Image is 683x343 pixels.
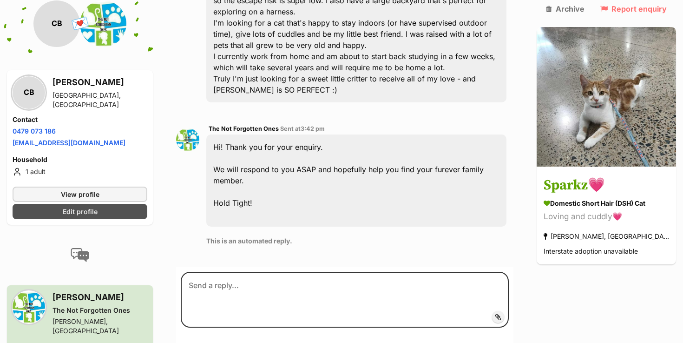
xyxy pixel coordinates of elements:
li: 1 adult [13,166,147,177]
img: The Not Forgotten Ones profile pic [80,0,126,47]
a: [EMAIL_ADDRESS][DOMAIN_NAME] [13,139,125,147]
div: Hi! Thank you for your enquiry. We will respond to you ASAP and hopefully help you find your fure... [206,135,506,227]
span: The Not Forgotten Ones [209,125,279,132]
a: Report enquiry [600,5,667,13]
span: View profile [61,189,99,199]
img: The Not Forgotten Ones profile pic [13,291,45,323]
img: The Not Forgotten Ones profile pic [176,128,199,151]
a: Archive [546,5,584,13]
a: View profile [13,187,147,202]
div: The Not Forgotten Ones [53,306,147,315]
span: Sent at [280,125,325,132]
img: conversation-icon-4a6f8262b818ee0b60e3300018af0b2d0b884aa5de6e9bcb8d3d4eeb1a70a7c4.svg [71,248,89,262]
div: Domestic Short Hair (DSH) Cat [544,199,669,208]
div: CB [13,76,45,109]
div: Loving and cuddly💗 [544,211,669,223]
h3: [PERSON_NAME] [53,76,147,89]
h3: [PERSON_NAME] [53,291,147,304]
span: Edit profile [63,207,98,216]
div: [GEOGRAPHIC_DATA], [GEOGRAPHIC_DATA] [53,91,147,109]
div: [PERSON_NAME], [GEOGRAPHIC_DATA] [544,230,669,243]
h4: Contact [13,115,147,124]
p: This is an automated reply. [206,236,506,246]
a: 0479 073 186 [13,127,56,135]
a: Edit profile [13,204,147,219]
div: [PERSON_NAME], [GEOGRAPHIC_DATA] [53,317,147,336]
span: Interstate adoption unavailable [544,248,638,256]
div: CB [33,0,80,47]
img: Sparkz💗 [537,27,676,167]
a: Sparkz💗 Domestic Short Hair (DSH) Cat Loving and cuddly💗 [PERSON_NAME], [GEOGRAPHIC_DATA] Interst... [537,168,676,265]
h3: Sparkz💗 [544,175,669,196]
h4: Household [13,155,147,164]
span: 3:42 pm [301,125,325,132]
span: 💌 [70,13,91,34]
